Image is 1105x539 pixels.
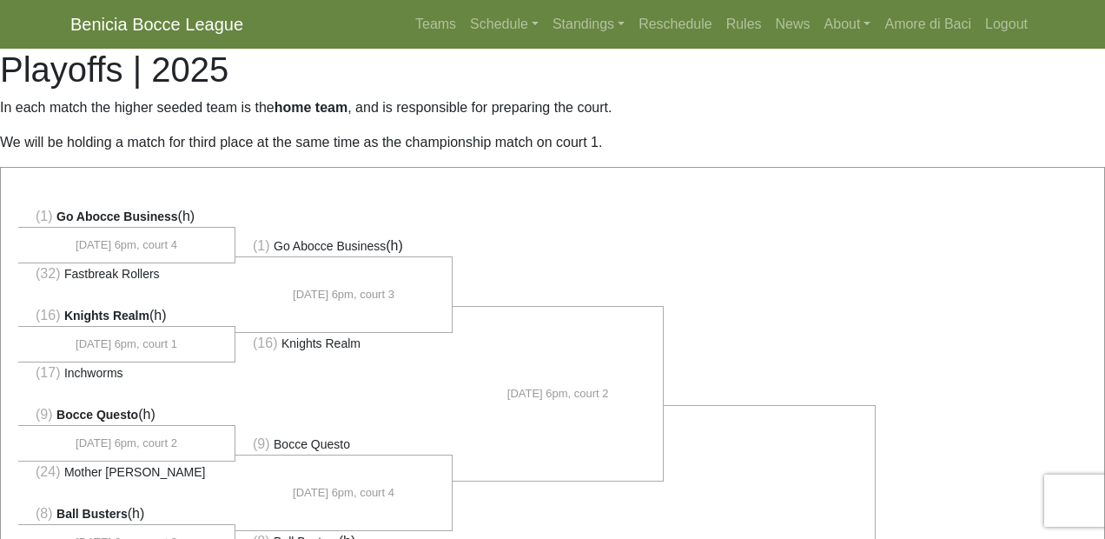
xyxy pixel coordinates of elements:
a: About [817,7,878,42]
span: (24) [36,464,60,479]
span: Knights Realm [64,309,149,323]
span: (1) [253,238,270,253]
span: Inchworms [64,366,123,380]
span: Fastbreak Rollers [64,267,160,281]
span: Go Abocce Business [56,210,178,223]
span: Mother [PERSON_NAME] [64,465,206,479]
span: (17) [36,365,60,380]
a: Standings [546,7,632,42]
a: Rules [719,7,769,42]
a: News [769,7,817,42]
a: Reschedule [632,7,719,42]
span: [DATE] 6pm, court 2 [76,435,177,452]
span: Go Abocce Business [274,239,386,253]
span: Bocce Questo [274,437,350,451]
span: Knights Realm [281,336,361,350]
span: (32) [36,266,60,281]
span: [DATE] 6pm, court 4 [293,484,394,502]
span: (16) [36,308,60,323]
span: (1) [36,209,53,223]
li: (h) [18,404,235,426]
span: (16) [253,336,277,350]
span: [DATE] 6pm, court 2 [507,385,609,403]
span: (8) [36,506,53,521]
li: (h) [18,206,235,228]
a: Schedule [463,7,546,42]
li: (h) [18,305,235,327]
li: (h) [18,503,235,525]
span: Bocce Questo [56,408,138,422]
strong: home team [275,100,347,115]
li: (h) [235,236,453,257]
a: Amore di Baci [877,7,978,42]
span: (9) [253,436,270,451]
span: (9) [36,407,53,422]
span: Ball Busters [56,507,128,521]
span: [DATE] 6pm, court 3 [293,286,394,303]
a: Teams [408,7,463,42]
a: Benicia Bocce League [70,7,243,42]
span: [DATE] 6pm, court 1 [76,336,177,353]
a: Logout [978,7,1035,42]
span: [DATE] 6pm, court 4 [76,236,177,254]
